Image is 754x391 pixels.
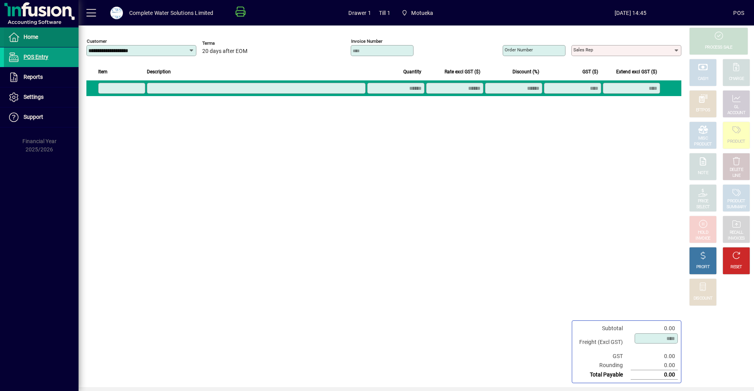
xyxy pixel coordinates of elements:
[4,107,79,127] a: Support
[631,324,678,333] td: 0.00
[698,170,708,176] div: NOTE
[705,45,732,51] div: PROCESS SALE
[4,87,79,107] a: Settings
[512,67,539,76] span: Discount (%)
[631,370,678,380] td: 0.00
[616,67,657,76] span: Extend excl GST ($)
[398,6,437,20] span: Motueka
[728,236,745,242] div: INVOICES
[734,104,739,110] div: GL
[24,34,38,40] span: Home
[202,41,249,46] span: Terms
[575,324,631,333] td: Subtotal
[573,47,593,53] mat-label: Sales rep
[348,7,371,19] span: Drawer 1
[730,167,743,173] div: DELETE
[202,48,247,55] span: 20 days after EOM
[575,333,631,352] td: Freight (Excl GST)
[4,67,79,87] a: Reports
[403,67,421,76] span: Quantity
[695,236,710,242] div: INVOICE
[729,76,744,82] div: CHARGE
[24,54,48,60] span: POS Entry
[24,94,44,100] span: Settings
[730,264,742,270] div: RESET
[698,136,708,142] div: MISC
[24,114,43,120] span: Support
[696,264,710,270] div: PROFIT
[730,230,743,236] div: RECALL
[698,76,708,82] div: CASH
[698,230,708,236] div: HOLD
[575,370,631,380] td: Total Payable
[696,204,710,210] div: SELECT
[694,296,712,302] div: DISCOUNT
[98,67,108,76] span: Item
[727,110,745,116] div: ACCOUNT
[379,7,390,19] span: Till 1
[694,142,712,147] div: PRODUCT
[732,173,740,179] div: LINE
[698,198,708,204] div: PRICE
[696,107,710,113] div: EFTPOS
[631,352,678,361] td: 0.00
[104,6,129,20] button: Profile
[727,204,746,210] div: SUMMARY
[87,38,107,44] mat-label: Customer
[582,67,598,76] span: GST ($)
[4,27,79,47] a: Home
[129,7,214,19] div: Complete Water Solutions Limited
[575,352,631,361] td: GST
[575,361,631,370] td: Rounding
[527,7,733,19] span: [DATE] 14:45
[505,47,533,53] mat-label: Order number
[24,74,43,80] span: Reports
[147,67,171,76] span: Description
[727,139,745,145] div: PRODUCT
[351,38,382,44] mat-label: Invoice number
[631,361,678,370] td: 0.00
[411,7,433,19] span: Motueka
[445,67,480,76] span: Rate excl GST ($)
[733,7,744,19] div: POS
[727,198,745,204] div: PRODUCT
